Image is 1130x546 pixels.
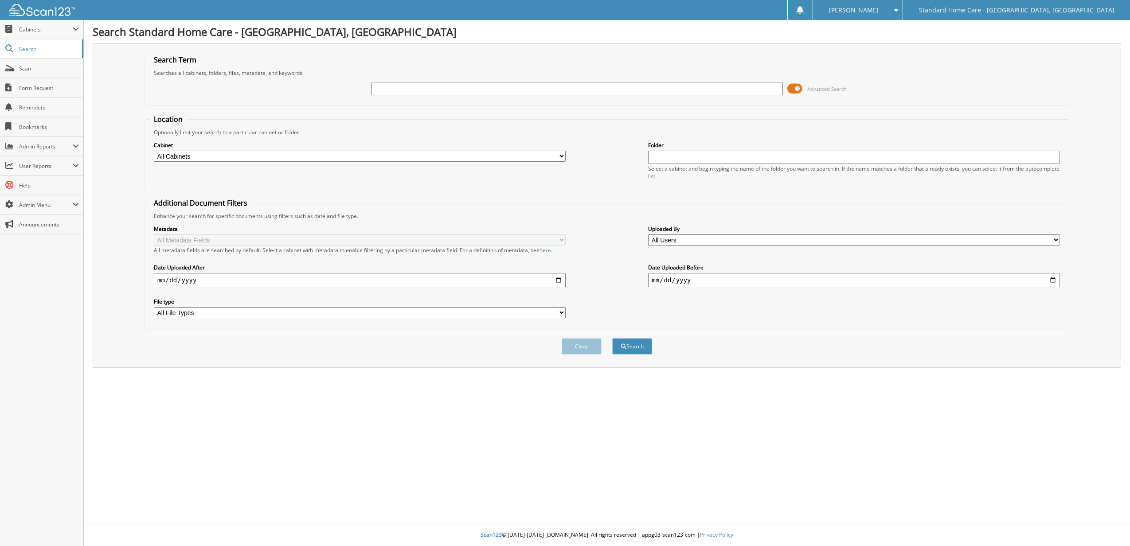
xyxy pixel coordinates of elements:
a: Privacy Policy [700,531,733,538]
div: © [DATE]-[DATE] [DOMAIN_NAME]. All rights reserved | appg03-scan123-com | [84,524,1130,546]
span: Advanced Search [807,86,847,92]
legend: Search Term [149,55,201,65]
legend: Additional Document Filters [149,198,252,208]
h1: Search Standard Home Care - [GEOGRAPHIC_DATA], [GEOGRAPHIC_DATA] [93,24,1121,39]
span: Standard Home Care - [GEOGRAPHIC_DATA], [GEOGRAPHIC_DATA] [919,8,1114,13]
button: Search [612,338,652,355]
div: All metadata fields are searched by default. Select a cabinet with metadata to enable filtering b... [154,246,566,254]
span: Bookmarks [19,123,79,131]
input: end [648,273,1060,287]
label: Metadata [154,225,566,233]
img: scan123-logo-white.svg [9,4,75,16]
legend: Location [149,114,187,124]
label: Cabinet [154,141,566,149]
span: Scan [19,65,79,72]
span: User Reports [19,162,73,170]
button: Clear [562,338,602,355]
span: [PERSON_NAME] [829,8,879,13]
span: Cabinets [19,26,73,33]
div: Enhance your search for specific documents using filters such as date and file type. [149,212,1064,220]
a: here [540,246,551,254]
label: Uploaded By [648,225,1060,233]
span: Search [19,45,78,53]
div: Searches all cabinets, folders, files, metadata, and keywords [149,69,1064,77]
span: Reminders [19,104,79,111]
label: Folder [648,141,1060,149]
input: start [154,273,566,287]
span: Scan123 [481,531,502,538]
label: Date Uploaded Before [648,264,1060,271]
label: File type [154,298,566,305]
span: Admin Reports [19,143,73,150]
iframe: Chat Widget [1086,503,1130,546]
div: Select a cabinet and begin typing the name of the folder you want to search in. If the name match... [648,165,1060,180]
span: Admin Menu [19,201,73,209]
span: Announcements [19,221,79,228]
div: Optionally limit your search to a particular cabinet or folder [149,129,1064,136]
span: Form Request [19,84,79,92]
span: Help [19,182,79,189]
label: Date Uploaded After [154,264,566,271]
